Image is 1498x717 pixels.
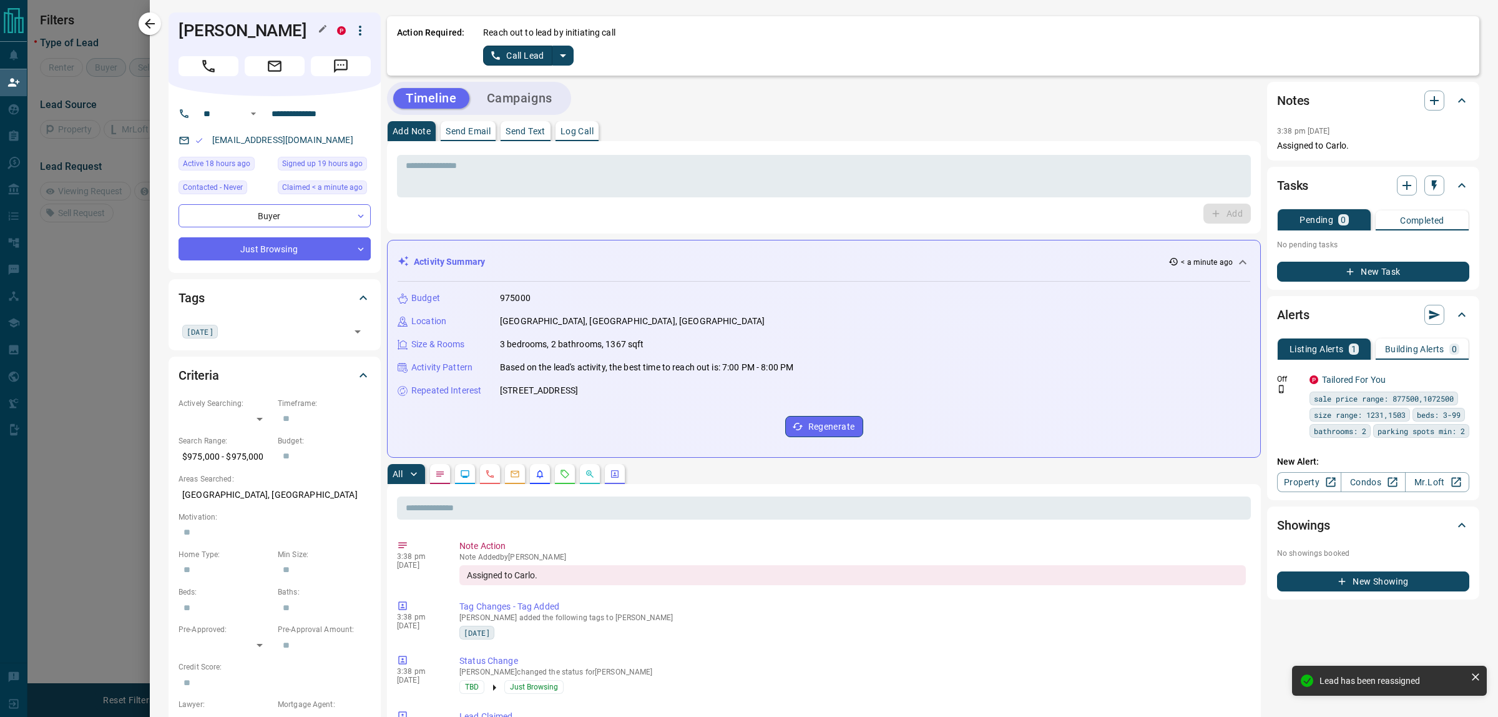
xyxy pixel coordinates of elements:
button: Regenerate [785,416,863,437]
p: [DATE] [397,621,441,630]
p: Action Required: [397,26,464,66]
p: [PERSON_NAME] changed the status for [PERSON_NAME] [459,668,1246,676]
div: Just Browsing [179,237,371,260]
div: property.ca [337,26,346,35]
p: 0 [1452,345,1457,354]
p: Baths: [278,586,371,598]
p: Search Range: [179,435,272,447]
p: Budget: [278,435,371,447]
p: Repeated Interest [411,384,481,397]
p: Min Size: [278,549,371,560]
div: Buyer [179,204,371,227]
svg: Listing Alerts [535,469,545,479]
h2: Criteria [179,365,219,385]
h2: Showings [1277,515,1330,535]
svg: Opportunities [585,469,595,479]
span: TBD [465,681,479,693]
div: Criteria [179,360,371,390]
p: Home Type: [179,549,272,560]
p: Budget [411,292,440,305]
p: Send Text [506,127,546,136]
p: [GEOGRAPHIC_DATA], [GEOGRAPHIC_DATA] [179,485,371,505]
p: Beds: [179,586,272,598]
span: [DATE] [187,325,213,338]
span: Just Browsing [510,681,558,693]
span: parking spots min: 2 [1378,425,1465,437]
button: Open [246,106,261,121]
span: size range: 1231,1503 [1314,408,1406,421]
p: [PERSON_NAME] added the following tags to [PERSON_NAME] [459,613,1246,622]
p: 3:38 pm [DATE] [1277,127,1330,136]
p: All [393,470,403,478]
p: Based on the lead's activity, the best time to reach out is: 7:00 PM - 8:00 PM [500,361,793,374]
p: Size & Rooms [411,338,465,351]
p: Areas Searched: [179,473,371,485]
div: Tue Aug 12 2025 [278,157,371,174]
p: Pre-Approved: [179,624,272,635]
div: property.ca [1310,375,1318,384]
span: Active 18 hours ago [183,157,250,170]
a: [EMAIL_ADDRESS][DOMAIN_NAME] [212,135,353,145]
p: Timeframe: [278,398,371,409]
p: Listing Alerts [1290,345,1344,354]
div: Notes [1277,86,1469,116]
p: [DATE] [397,676,441,685]
p: < a minute ago [1181,257,1233,268]
p: Off [1277,373,1302,385]
svg: Calls [485,469,495,479]
p: Send Email [446,127,491,136]
svg: Emails [510,469,520,479]
span: Message [311,56,371,76]
p: [STREET_ADDRESS] [500,384,578,397]
div: Assigned to Carlo. [459,565,1246,585]
p: Motivation: [179,512,371,523]
p: Mortgage Agent: [278,699,371,710]
p: Pre-Approval Amount: [278,624,371,635]
h1: [PERSON_NAME] [179,21,318,41]
svg: Agent Actions [610,469,620,479]
div: Activity Summary< a minute ago [398,250,1250,274]
span: beds: 3-99 [1417,408,1461,421]
span: Contacted - Never [183,181,243,194]
span: Email [245,56,305,76]
button: Campaigns [474,88,565,109]
svg: Email Valid [195,136,203,145]
p: 3:38 pm [397,667,441,676]
span: [DATE] [464,626,490,639]
div: Tags [179,283,371,313]
p: Completed [1400,216,1444,225]
p: No pending tasks [1277,235,1469,254]
svg: Lead Browsing Activity [460,469,470,479]
div: Lead has been reassigned [1319,676,1466,686]
h2: Notes [1277,91,1310,111]
div: Alerts [1277,300,1469,330]
div: Showings [1277,510,1469,540]
p: Actively Searching: [179,398,272,409]
p: Note Added by [PERSON_NAME] [459,553,1246,561]
button: Open [349,323,366,340]
div: Tue Aug 12 2025 [179,157,272,174]
p: Pending [1300,215,1333,224]
a: Condos [1341,472,1405,492]
p: New Alert: [1277,455,1469,468]
p: [GEOGRAPHIC_DATA], [GEOGRAPHIC_DATA], [GEOGRAPHIC_DATA] [500,315,765,328]
span: bathrooms: 2 [1314,425,1366,437]
h2: Alerts [1277,305,1310,325]
div: Wed Aug 13 2025 [278,180,371,198]
p: Building Alerts [1385,345,1444,354]
p: 975000 [500,292,531,305]
p: 3:38 pm [397,552,441,561]
button: Call Lead [483,46,552,66]
svg: Push Notification Only [1277,385,1286,393]
svg: Notes [435,469,445,479]
button: Timeline [393,88,469,109]
a: Tailored For You [1322,375,1386,385]
h2: Tags [179,288,204,308]
p: Location [411,315,446,328]
a: Mr.Loft [1405,472,1469,492]
p: Log Call [561,127,594,136]
p: [DATE] [397,561,441,570]
button: New Task [1277,262,1469,282]
h2: Tasks [1277,176,1308,195]
span: Claimed < a minute ago [282,181,363,194]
